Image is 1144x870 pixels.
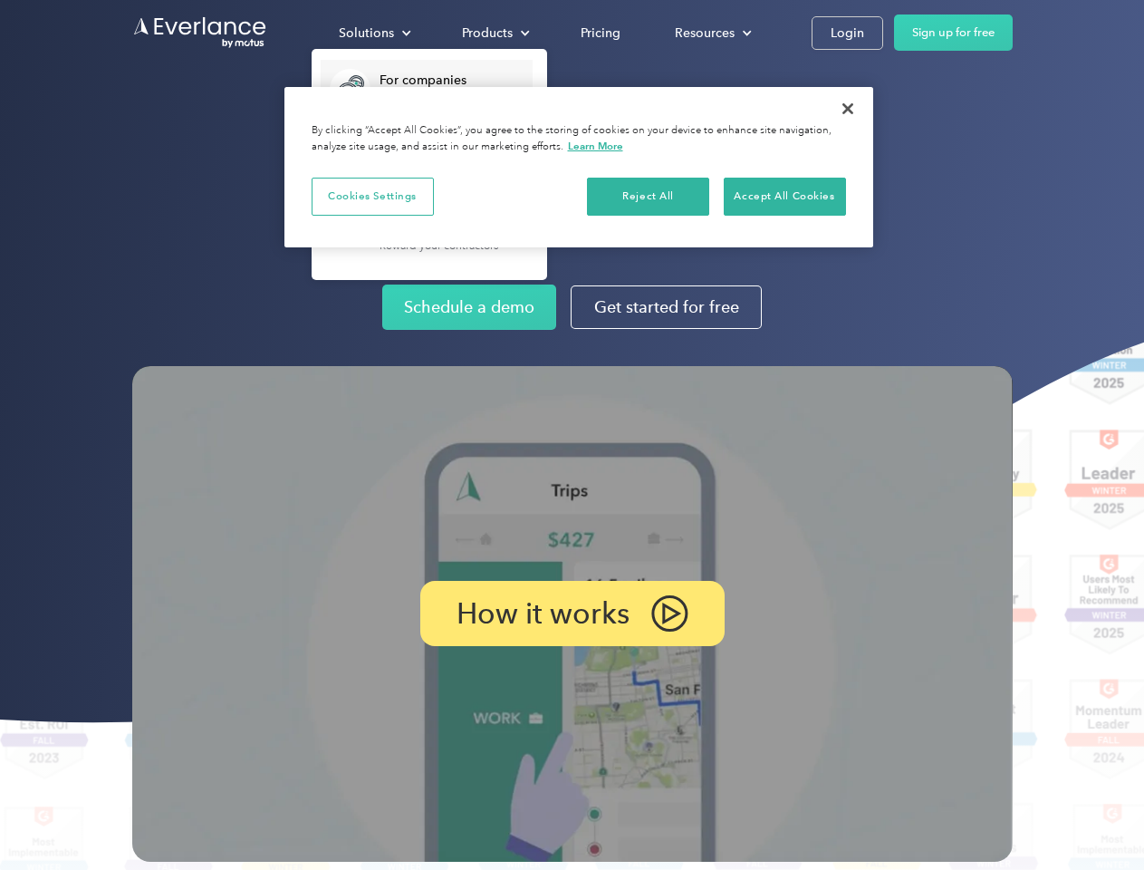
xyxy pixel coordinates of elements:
[284,87,873,247] div: Cookie banner
[132,15,268,50] a: Go to homepage
[812,16,883,50] a: Login
[562,17,639,49] a: Pricing
[312,49,547,280] nav: Solutions
[382,285,556,330] a: Schedule a demo
[380,72,524,90] div: For companies
[321,60,533,119] a: For companiesEasy vehicle reimbursements
[831,22,864,44] div: Login
[133,108,225,146] input: Submit
[724,178,846,216] button: Accept All Cookies
[657,17,766,49] div: Resources
[457,603,630,624] p: How it works
[568,140,623,152] a: More information about your privacy, opens in a new tab
[894,14,1013,51] a: Sign up for free
[675,22,735,44] div: Resources
[321,17,426,49] div: Solutions
[312,178,434,216] button: Cookies Settings
[828,89,868,129] button: Close
[581,22,620,44] div: Pricing
[284,87,873,247] div: Privacy
[587,178,709,216] button: Reject All
[312,123,846,155] div: By clicking “Accept All Cookies”, you agree to the storing of cookies on your device to enhance s...
[571,285,762,329] a: Get started for free
[462,22,513,44] div: Products
[339,22,394,44] div: Solutions
[444,17,544,49] div: Products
